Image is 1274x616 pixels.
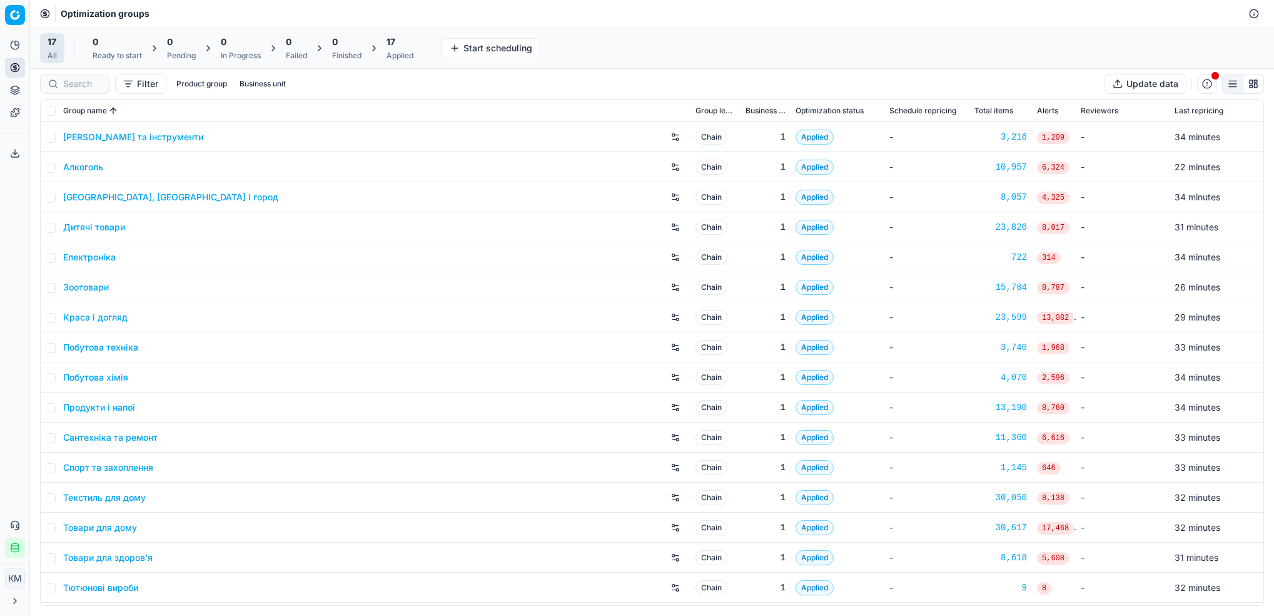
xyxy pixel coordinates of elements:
[1105,74,1186,94] button: Update data
[1175,162,1220,172] span: 22 minutes
[974,281,1027,294] a: 15,784
[63,341,138,354] a: Побутова техніка
[63,191,278,203] a: [GEOGRAPHIC_DATA], [GEOGRAPHIC_DATA] і город
[61,8,149,20] nav: breadcrumb
[1175,342,1220,352] span: 33 minutes
[1076,423,1170,453] td: -
[884,302,969,332] td: -
[889,106,956,116] span: Schedule repricing
[1037,162,1069,174] span: 6,324
[48,36,56,48] span: 17
[746,341,786,354] div: 1
[1175,222,1218,232] span: 31 minutes
[1076,182,1170,212] td: -
[884,423,969,453] td: -
[63,491,146,504] a: Текстиль для дому
[63,401,135,414] a: Продукти і напої
[974,131,1027,143] a: 3,216
[746,221,786,234] div: 1
[884,212,969,242] td: -
[796,250,834,265] span: Applied
[286,36,291,48] span: 0
[796,520,834,535] span: Applied
[974,401,1027,414] a: 13,190
[746,371,786,384] div: 1
[63,131,203,143] a: [PERSON_NAME] та інструменти
[974,431,1027,444] div: 11,360
[974,491,1027,504] div: 30,050
[63,311,128,324] a: Краса і догляд
[1076,152,1170,182] td: -
[974,461,1027,474] a: 1,145
[63,431,158,444] a: Сантехніка та ремонт
[796,130,834,145] span: Applied
[695,370,727,385] span: Chain
[695,130,727,145] span: Chain
[695,490,727,505] span: Chain
[1037,372,1069,384] span: 2,596
[61,8,149,20] span: Optimization groups
[974,341,1027,354] a: 3,740
[63,161,103,173] a: Алкоголь
[1037,252,1061,264] span: 314
[1037,462,1061,475] span: 646
[974,552,1027,564] a: 8,618
[695,430,727,445] span: Chain
[796,400,834,415] span: Applied
[1076,362,1170,393] td: -
[746,461,786,474] div: 1
[63,461,153,474] a: Спорт та захоплення
[695,310,727,325] span: Chain
[387,36,395,48] span: 17
[1037,222,1069,234] span: 8,017
[1175,432,1220,443] span: 33 minutes
[695,550,727,565] span: Chain
[1175,372,1220,382] span: 34 minutes
[884,242,969,272] td: -
[1076,272,1170,302] td: -
[332,51,361,61] div: Finished
[93,36,98,48] span: 0
[1175,131,1220,142] span: 34 minutes
[115,74,166,94] button: Filter
[63,78,102,90] input: Search
[796,220,834,235] span: Applied
[1076,122,1170,152] td: -
[695,250,727,265] span: Chain
[167,36,173,48] span: 0
[107,105,119,117] button: Sorted by Group name ascending
[796,190,834,205] span: Applied
[1037,582,1051,595] span: 8
[332,36,338,48] span: 0
[695,580,727,595] span: Chain
[1175,192,1220,202] span: 34 minutes
[63,281,109,294] a: Зоотовари
[1037,282,1069,294] span: 8,787
[1076,332,1170,362] td: -
[796,106,864,116] span: Optimization status
[1076,573,1170,603] td: -
[221,51,261,61] div: In Progress
[63,106,107,116] span: Group name
[974,371,1027,384] div: 4,070
[884,393,969,423] td: -
[884,332,969,362] td: -
[1175,582,1220,593] span: 32 minutes
[1076,212,1170,242] td: -
[235,76,291,91] button: Business unit
[974,311,1027,324] a: 23,599
[974,221,1027,234] a: 23,826
[746,131,786,143] div: 1
[1076,483,1170,513] td: -
[746,431,786,444] div: 1
[746,401,786,414] div: 1
[1037,342,1069,354] span: 1,968
[1175,522,1220,533] span: 32 minutes
[974,582,1027,594] div: 9
[974,191,1027,203] a: 8,057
